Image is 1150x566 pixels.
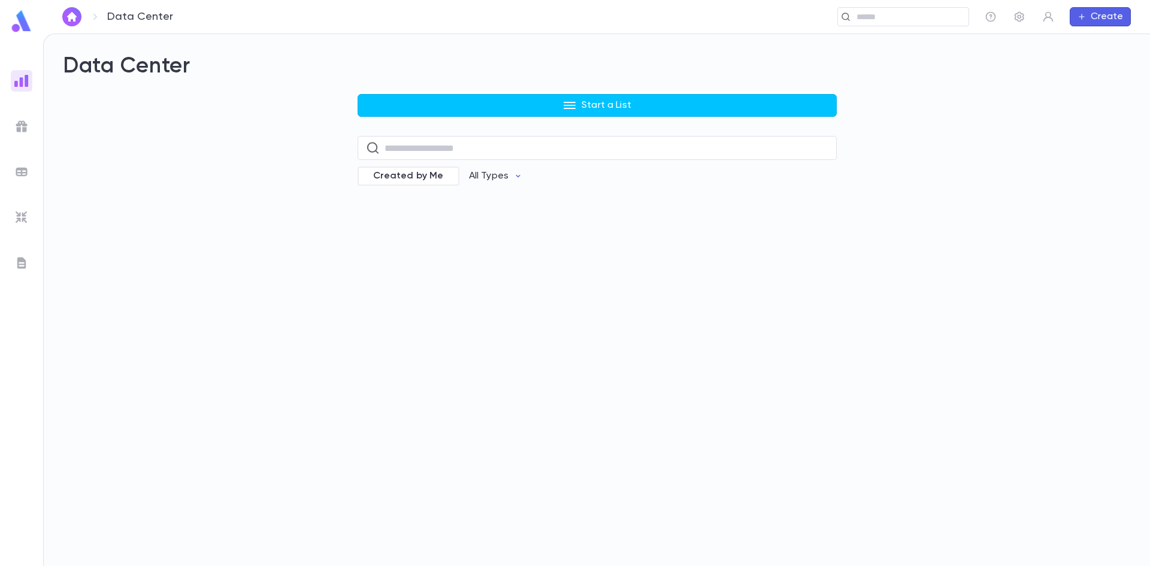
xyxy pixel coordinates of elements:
p: Data Center [107,10,173,23]
img: home_white.a664292cf8c1dea59945f0da9f25487c.svg [65,12,79,22]
button: Create [1070,7,1131,26]
img: campaigns_grey.99e729a5f7ee94e3726e6486bddda8f1.svg [14,119,29,134]
img: reports_gradient.dbe2566a39951672bc459a78b45e2f92.svg [14,74,29,88]
p: Start a List [582,99,631,111]
img: logo [10,10,34,33]
button: All Types [459,165,532,187]
img: batches_grey.339ca447c9d9533ef1741baa751efc33.svg [14,165,29,179]
img: letters_grey.7941b92b52307dd3b8a917253454ce1c.svg [14,256,29,270]
div: Created by Me [358,167,459,186]
img: imports_grey.530a8a0e642e233f2baf0ef88e8c9fcb.svg [14,210,29,225]
span: Created by Me [366,170,451,182]
h2: Data Center [63,53,1131,80]
button: Start a List [358,94,837,117]
p: All Types [469,170,509,182]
